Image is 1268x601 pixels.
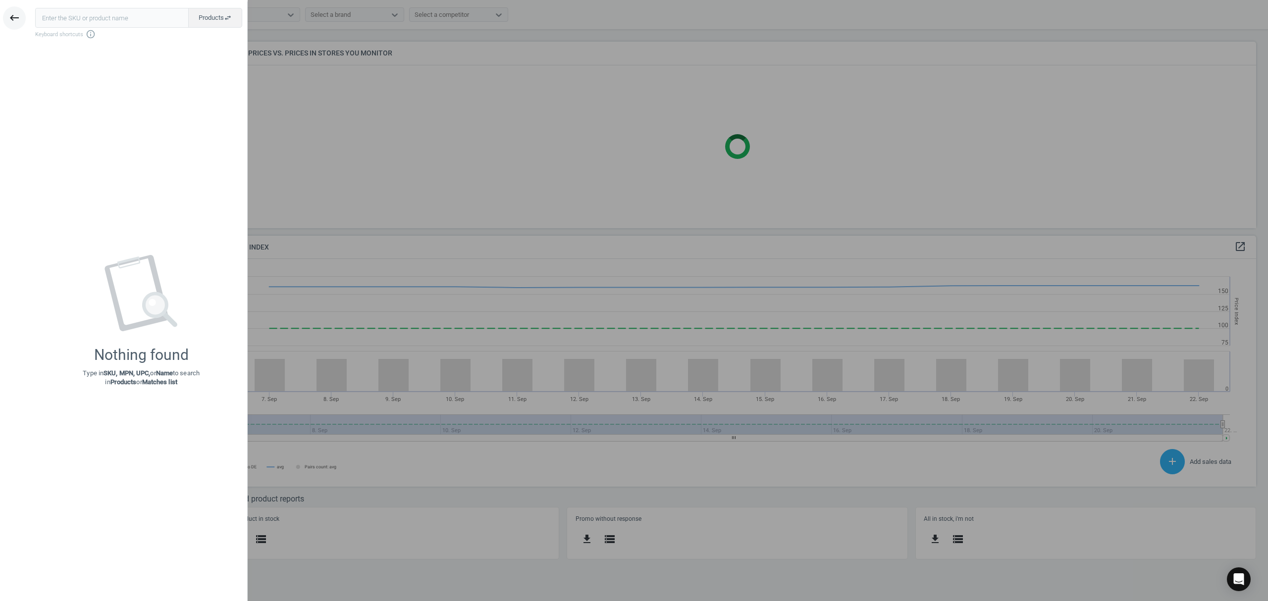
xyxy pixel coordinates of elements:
p: Type in or to search in or [83,369,200,387]
div: Open Intercom Messenger [1227,567,1251,591]
button: keyboard_backspace [3,6,26,30]
i: swap_horiz [224,14,232,22]
strong: Name [156,369,173,377]
span: Keyboard shortcuts [35,29,242,39]
div: Nothing found [94,346,189,364]
input: Enter the SKU or product name [35,8,189,28]
button: Productsswap_horiz [188,8,242,28]
span: Products [199,13,232,22]
strong: Matches list [142,378,177,386]
i: keyboard_backspace [8,12,20,24]
strong: Products [110,378,137,386]
strong: SKU, MPN, UPC, [104,369,150,377]
i: info_outline [86,29,96,39]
